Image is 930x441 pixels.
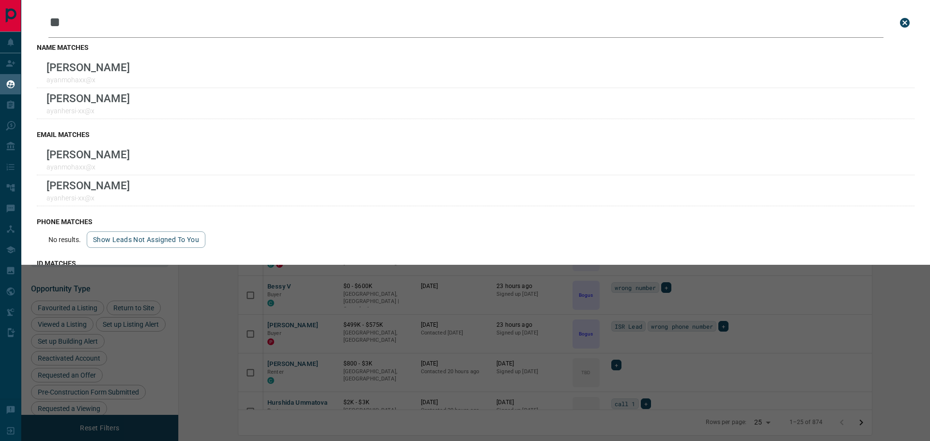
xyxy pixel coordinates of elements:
p: ayanhersi-xx@x [46,107,130,115]
p: No results. [48,236,81,243]
p: [PERSON_NAME] [46,92,130,105]
p: ayanmohaxx@x [46,76,130,84]
button: show leads not assigned to you [87,231,205,248]
p: [PERSON_NAME] [46,148,130,161]
p: [PERSON_NAME] [46,61,130,74]
p: ayanhersi-xx@x [46,194,130,202]
h3: phone matches [37,218,914,226]
h3: name matches [37,44,914,51]
button: close search bar [895,13,914,32]
h3: email matches [37,131,914,138]
p: ayanmohaxx@x [46,163,130,171]
p: [PERSON_NAME] [46,179,130,192]
h3: id matches [37,259,914,267]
